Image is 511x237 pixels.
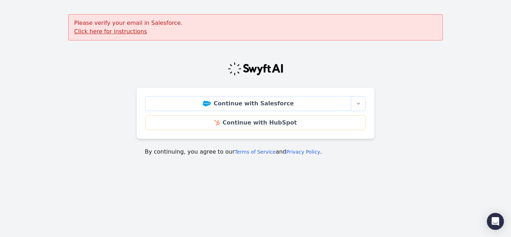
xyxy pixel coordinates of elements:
a: Privacy Policy [286,149,320,155]
a: Terms of Service [235,149,275,155]
div: Please verify your email in Salesforce. [68,14,443,40]
img: Swyft Logo [227,62,284,76]
a: Continue with HubSpot [145,115,366,130]
img: HubSpot [214,120,220,126]
a: Continue with Salesforce [145,96,351,111]
p: By continuing, you agree to our and . [145,148,366,156]
img: Salesforce [203,101,211,106]
div: Open Intercom Messenger [487,213,504,230]
a: Click here for instructions [74,28,147,35]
